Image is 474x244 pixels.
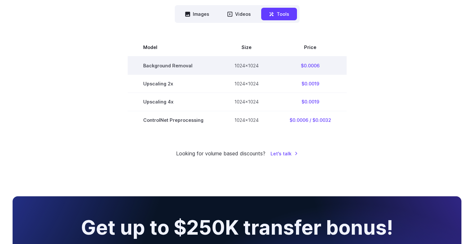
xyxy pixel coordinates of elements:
td: Upscaling 2x [128,75,219,93]
th: Model [128,38,219,56]
button: Videos [220,8,259,20]
td: ControlNet Preprocessing [128,111,219,129]
td: 1024x1024 [219,111,274,129]
td: $0.0019 [274,75,347,93]
th: Size [219,38,274,56]
h2: Get up to $250K transfer bonus! [81,217,393,239]
button: Images [177,8,217,20]
td: 1024x1024 [219,75,274,93]
button: Tools [261,8,297,20]
td: Background Removal [128,56,219,75]
small: Looking for volume based discounts? [176,150,265,158]
a: Let's talk [271,150,298,157]
td: $0.0006 [274,56,347,75]
td: $0.0006 / $0.0032 [274,111,347,129]
td: 1024x1024 [219,56,274,75]
th: Price [274,38,347,56]
td: $0.0019 [274,93,347,111]
td: 1024x1024 [219,93,274,111]
td: Upscaling 4x [128,93,219,111]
